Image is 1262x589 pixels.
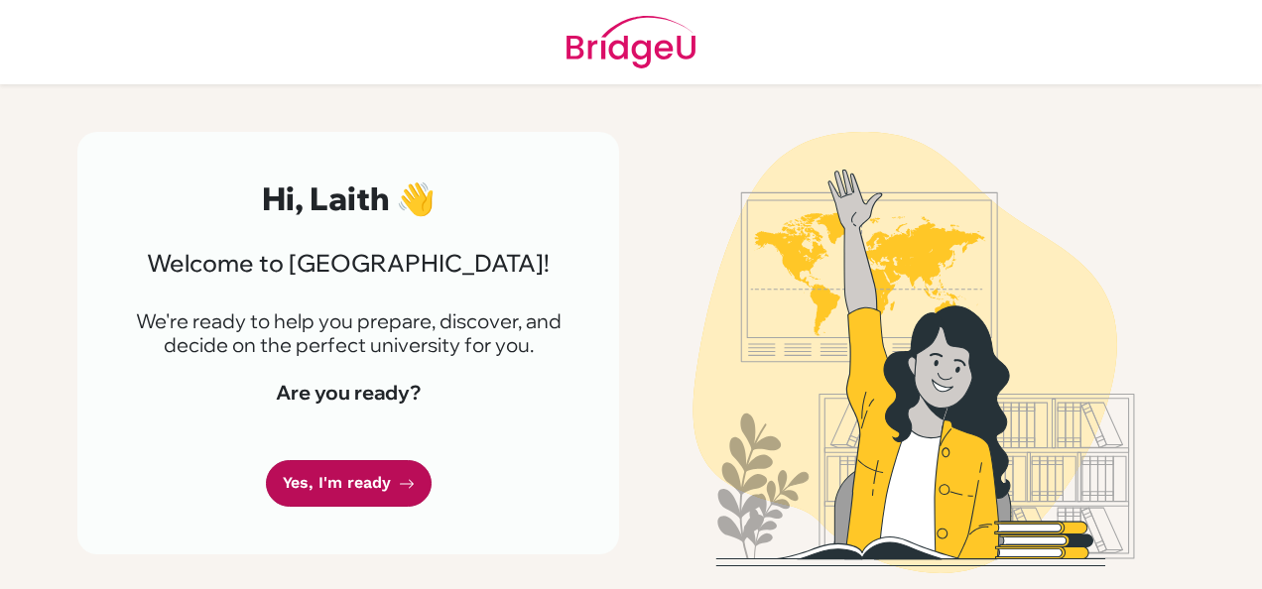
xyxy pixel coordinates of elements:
a: Yes, I'm ready [266,460,432,507]
h2: Hi, Laith 👋 [125,179,571,217]
p: We're ready to help you prepare, discover, and decide on the perfect university for you. [125,309,571,357]
h3: Welcome to [GEOGRAPHIC_DATA]! [125,249,571,278]
h4: Are you ready? [125,381,571,405]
